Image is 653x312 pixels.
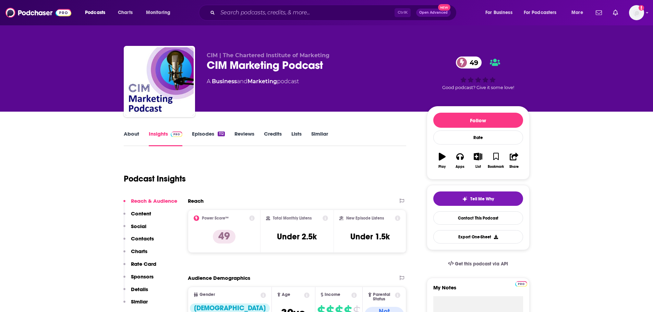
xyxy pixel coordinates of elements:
[131,223,146,229] p: Social
[282,292,290,297] span: Age
[519,7,567,18] button: open menu
[131,298,148,305] p: Similar
[346,216,384,221] h2: New Episode Listens
[350,232,390,242] h3: Under 1.5k
[123,261,156,273] button: Rate Card
[505,148,523,173] button: Share
[610,7,621,18] a: Show notifications dropdown
[273,216,312,221] h2: Total Monthly Listens
[205,5,463,21] div: Search podcasts, credits, & more...
[131,248,147,254] p: Charts
[629,5,644,20] img: User Profile
[571,8,583,17] span: More
[433,148,451,173] button: Play
[131,286,148,292] p: Details
[131,261,156,267] p: Rate Card
[433,130,523,145] div: Rate
[433,284,523,296] label: My Notes
[451,148,469,173] button: Apps
[264,130,282,146] a: Credits
[438,165,446,169] div: Play
[515,280,527,287] a: Pro website
[146,8,170,17] span: Monitoring
[438,4,450,11] span: New
[419,11,448,14] span: Open Advanced
[487,148,505,173] button: Bookmark
[149,130,183,146] a: InsightsPodchaser Pro
[629,5,644,20] button: Show profile menu
[85,8,105,17] span: Podcasts
[455,261,508,267] span: Get this podcast via API
[416,9,451,17] button: Open AdvancedNew
[188,275,250,281] h2: Audience Demographics
[202,216,229,221] h2: Power Score™
[123,210,151,223] button: Content
[433,230,523,244] button: Export One-Sheet
[212,78,237,85] a: Business
[237,78,247,85] span: and
[123,198,177,210] button: Reach & Audience
[123,298,148,311] button: Similar
[192,130,225,146] a: Episodes112
[123,235,154,248] button: Contacts
[125,47,194,116] img: CIM Marketing Podcast
[629,5,644,20] span: Logged in as headlandconsultancy
[524,8,557,17] span: For Podcasters
[124,174,186,184] h1: Podcast Insights
[311,130,328,146] a: Similar
[515,281,527,287] img: Podchaser Pro
[463,57,482,68] span: 49
[433,191,523,206] button: tell me why sparkleTell Me Why
[199,292,215,297] span: Gender
[475,165,481,169] div: List
[456,57,482,68] a: 49
[291,130,302,146] a: Lists
[207,52,329,59] span: CIM | The Chartered Institute of Marketing
[188,198,204,204] h2: Reach
[131,235,154,242] p: Contacts
[462,196,468,202] img: tell me why sparkle
[123,223,146,236] button: Social
[141,7,179,18] button: open menu
[395,8,411,17] span: Ctrl K
[5,6,71,19] img: Podchaser - Follow, Share and Rate Podcasts
[247,78,277,85] a: Marketing
[207,77,299,86] div: A podcast
[481,7,521,18] button: open menu
[131,198,177,204] p: Reach & Audience
[488,165,504,169] div: Bookmark
[131,273,154,280] p: Sponsors
[234,130,254,146] a: Reviews
[567,7,592,18] button: open menu
[373,292,394,301] span: Parental Status
[213,230,235,244] p: 49
[123,286,148,299] button: Details
[124,130,139,146] a: About
[442,85,514,90] span: Good podcast? Give it some love!
[433,211,523,225] a: Contact This Podcast
[485,8,512,17] span: For Business
[470,196,494,202] span: Tell Me Why
[123,248,147,261] button: Charts
[118,8,133,17] span: Charts
[639,5,644,11] svg: Add a profile image
[131,210,151,217] p: Content
[218,7,395,18] input: Search podcasts, credits, & more...
[593,7,605,18] a: Show notifications dropdown
[509,165,519,169] div: Share
[325,292,340,297] span: Income
[80,7,114,18] button: open menu
[469,148,487,173] button: List
[277,232,317,242] h3: Under 2.5k
[171,132,183,137] img: Podchaser Pro
[433,113,523,128] button: Follow
[427,52,530,95] div: 49Good podcast? Give it some love!
[113,7,137,18] a: Charts
[456,165,464,169] div: Apps
[218,132,225,136] div: 112
[443,255,514,272] a: Get this podcast via API
[123,273,154,286] button: Sponsors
